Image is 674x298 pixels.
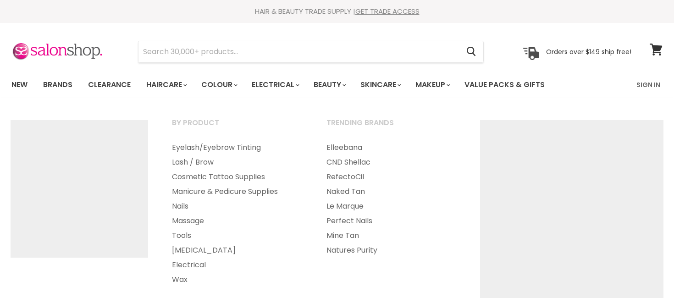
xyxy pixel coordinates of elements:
button: Search [459,41,483,62]
ul: Main menu [315,140,468,258]
a: Beauty [307,75,352,94]
a: Electrical [245,75,305,94]
a: Makeup [409,75,456,94]
a: By Product [160,116,313,138]
a: CND Shellac [315,155,468,170]
a: Wax [160,272,313,287]
a: Elleebana [315,140,468,155]
input: Search [138,41,459,62]
a: Naked Tan [315,184,468,199]
a: Perfect Nails [315,214,468,228]
a: Tools [160,228,313,243]
a: Skincare [354,75,407,94]
form: Product [138,41,484,63]
ul: Main menu [160,140,313,287]
a: Haircare [139,75,193,94]
ul: Main menu [5,72,591,98]
a: Sign In [631,75,666,94]
a: Le Marque [315,199,468,214]
a: Value Packs & Gifts [458,75,552,94]
a: Cosmetic Tattoo Supplies [160,170,313,184]
a: Brands [36,75,79,94]
a: [MEDICAL_DATA] [160,243,313,258]
a: Massage [160,214,313,228]
a: Electrical [160,258,313,272]
a: Clearance [81,75,138,94]
a: GET TRADE ACCESS [355,6,420,16]
a: Natures Purity [315,243,468,258]
a: Nails [160,199,313,214]
p: Orders over $149 ship free! [546,47,631,55]
a: Eyelash/Eyebrow Tinting [160,140,313,155]
a: Trending Brands [315,116,468,138]
a: New [5,75,34,94]
a: Lash / Brow [160,155,313,170]
a: Manicure & Pedicure Supplies [160,184,313,199]
a: Colour [194,75,243,94]
a: RefectoCil [315,170,468,184]
a: Mine Tan [315,228,468,243]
